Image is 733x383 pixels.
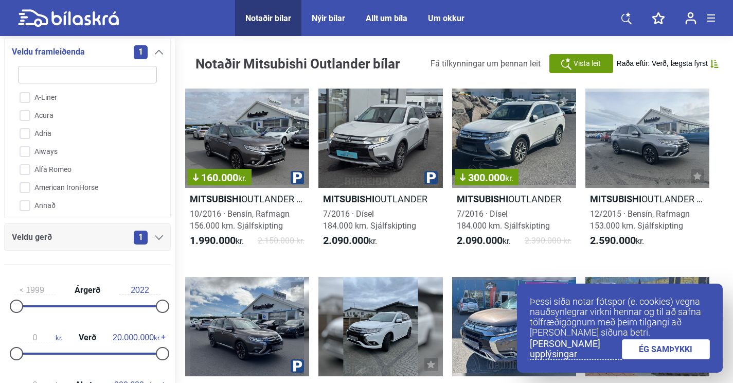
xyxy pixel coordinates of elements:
a: ÉG SAMÞYKKI [622,339,710,359]
button: Raða eftir: Verð, lægsta fyrst [617,59,719,68]
b: Mitsubishi [590,194,641,204]
span: kr. [14,333,62,342]
span: Raða eftir: Verð, lægsta fyrst [617,59,708,68]
span: Vista leit [574,58,601,69]
span: Árgerð [72,286,103,294]
span: 1 [134,231,148,245]
b: 1.990.000 [190,234,236,247]
a: Allt um bíla [366,13,407,23]
a: Notaðir bílar [245,13,291,23]
span: 2.390.000 kr. [525,235,571,247]
span: 300.000 [460,172,513,183]
h1: Notaðir Mitsubishi Outlander bílar [195,57,413,71]
img: parking.png [424,171,438,184]
a: 300.000kr.MitsubishiOUTLANDER7/2016 · Dísel184.000 km. Sjálfskipting2.090.000kr.2.390.000 kr. [452,89,576,256]
span: 160.000 [193,172,246,183]
span: 1 [134,45,148,59]
span: kr. [113,333,160,342]
a: Nýir bílar [312,13,345,23]
span: Veldu framleiðenda [12,45,85,59]
span: Veldu gerð [12,230,52,245]
span: kr. [190,235,244,247]
span: 7/2016 · Dísel 184.000 km. Sjálfskipting [323,209,416,231]
span: Fá tilkynningar um þennan leit [431,59,541,68]
span: Verð [76,334,99,342]
h2: OUTLANDER INTENSE [185,193,309,205]
h2: OUTLANDER [452,193,576,205]
a: Um okkur [428,13,464,23]
a: 160.000kr.MitsubishiOUTLANDER INTENSE10/2016 · Bensín, Rafmagn156.000 km. Sjálfskipting1.990.000k... [185,89,309,256]
span: 12/2015 · Bensín, Rafmagn 153.000 km. Sjálfskipting [590,209,690,231]
img: parking.png [291,359,304,373]
span: 7/2016 · Dísel 184.000 km. Sjálfskipting [457,209,550,231]
b: 2.590.000 [590,234,636,247]
a: MitsubishiOUTLANDER INSTYLE PHEV12/2015 · Bensín, Rafmagn153.000 km. Sjálfskipting2.590.000kr. [585,89,709,256]
span: kr. [505,173,513,183]
a: MitsubishiOUTLANDER7/2016 · Dísel184.000 km. Sjálfskipting2.090.000kr. [318,89,442,256]
b: Mitsubishi [190,194,241,204]
img: parking.png [291,171,304,184]
span: 10/2016 · Bensín, Rafmagn 156.000 km. Sjálfskipting [190,209,290,231]
h2: OUTLANDER [318,193,442,205]
b: Mitsubishi [323,194,374,204]
b: Mitsubishi [457,194,508,204]
h2: OUTLANDER INSTYLE PHEV [585,193,709,205]
span: kr. [590,235,644,247]
b: 2.090.000 [457,234,503,247]
span: kr. [323,235,377,247]
img: user-login.svg [685,12,696,25]
a: [PERSON_NAME] upplýsingar [530,339,622,360]
p: Þessi síða notar fótspor (e. cookies) vegna nauðsynlegrar virkni hennar og til að safna tölfræðig... [530,297,710,338]
span: kr. [457,235,511,247]
span: 2.150.000 kr. [258,235,305,247]
b: 2.090.000 [323,234,369,247]
span: kr. [238,173,246,183]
